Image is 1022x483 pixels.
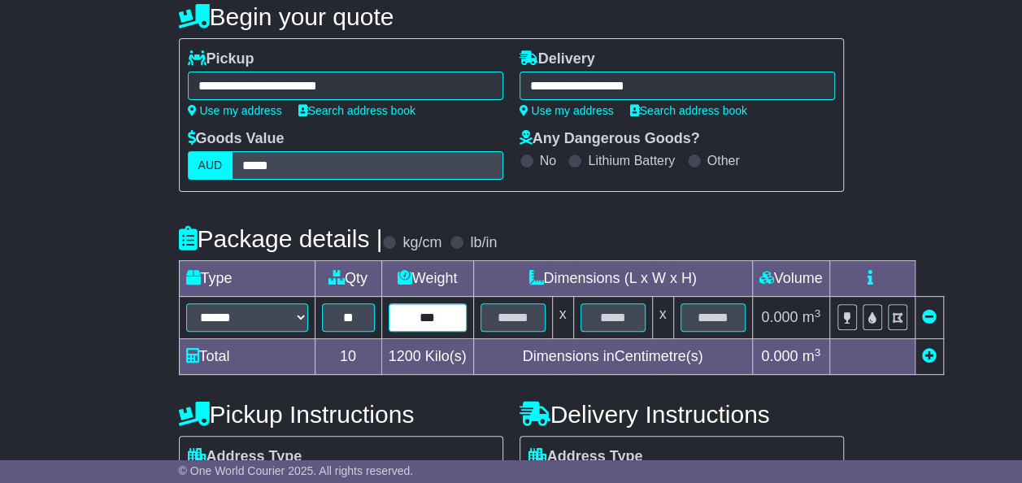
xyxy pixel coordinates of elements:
h4: Begin your quote [179,3,844,30]
a: Add new item [922,348,937,364]
label: lb/in [470,234,497,252]
label: Goods Value [188,130,285,148]
h4: Delivery Instructions [520,401,844,428]
span: © One World Courier 2025. All rights reserved. [179,464,414,477]
label: Pickup [188,50,254,68]
label: No [540,153,556,168]
td: Total [179,339,315,375]
td: Qty [315,261,381,297]
a: Use my address [520,104,614,117]
td: x [652,297,673,339]
h4: Pickup Instructions [179,401,503,428]
td: Kilo(s) [381,339,473,375]
h4: Package details | [179,225,383,252]
td: Dimensions (L x W x H) [473,261,752,297]
span: 0.000 [761,348,798,364]
a: Search address book [630,104,747,117]
label: Lithium Battery [588,153,675,168]
label: Address Type [188,448,302,466]
td: Weight [381,261,473,297]
label: Any Dangerous Goods? [520,130,700,148]
a: Use my address [188,104,282,117]
td: x [552,297,573,339]
label: Other [707,153,740,168]
label: Address Type [528,448,643,466]
span: m [802,348,820,364]
td: Dimensions in Centimetre(s) [473,339,752,375]
a: Remove this item [922,309,937,325]
label: AUD [188,151,233,180]
span: 1200 [389,348,421,364]
label: kg/cm [402,234,441,252]
a: Search address book [298,104,415,117]
sup: 3 [814,307,820,320]
td: Type [179,261,315,297]
td: 10 [315,339,381,375]
span: 0.000 [761,309,798,325]
td: Volume [752,261,829,297]
sup: 3 [814,346,820,359]
label: Delivery [520,50,595,68]
span: m [802,309,820,325]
